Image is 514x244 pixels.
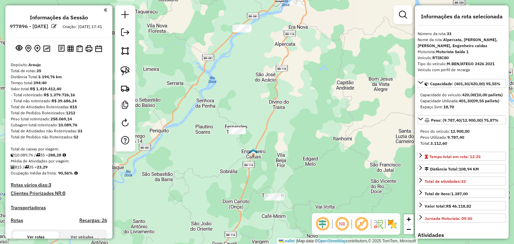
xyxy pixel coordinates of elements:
[425,179,466,184] span: Total de atividades:
[120,84,130,93] img: Criar rota
[30,14,88,21] h4: Informações da Sessão
[418,37,506,49] div: Nome da rota:
[418,37,498,48] strong: Alpercata, [PERSON_NAME], [PERSON_NAME], Engenheiro caldas
[38,74,62,79] strong: 3.194,76 km
[447,135,464,140] strong: 9.787,40
[472,98,499,103] strong: (09,55 pallets)
[418,189,506,198] a: Total de itens:1.387,00
[418,55,506,61] div: Veículo:
[57,43,66,54] button: Logs desbloquear sessão
[118,98,132,113] a: Criar modelo
[33,43,42,54] button: Adicionar Atividades
[14,43,24,54] button: Exibir sessão original
[475,92,503,97] strong: (10,00 pallets)
[234,26,250,32] div: Atividade não roteirizada - BAR DO NIELSON
[418,164,506,173] a: Distância Total:108,94 KM
[51,116,72,121] strong: 258.069,14
[49,182,51,188] strong: 3
[30,86,61,91] strong: R$ 1.419.412,40
[430,81,501,86] span: Capacidade: (401,30/420,00) 95,55%
[249,148,258,157] img: Araujo Engenheiro Caldas
[429,154,481,159] span: Tempo total em rota: 12:25
[11,191,107,196] h4: Clientes Priorizados NR:
[451,191,468,196] strong: 1.387,00
[63,190,65,196] strong: 0
[407,225,411,233] span: −
[418,49,506,55] div: Motorista:
[418,13,506,20] h4: Informações da rota selecionada
[430,141,447,146] strong: 3.112,60
[404,224,414,234] a: Zoom out
[11,170,57,175] span: Ocupação média da frota:
[70,104,77,109] strong: 815
[450,129,469,134] strong: 12.900,00
[58,122,77,127] strong: 10.089,76
[44,92,75,97] strong: R$ 1.379.726,16
[11,74,107,80] div: Distância Total:
[425,191,468,197] div: Total de itens:
[11,86,107,92] div: Valor total:
[420,140,503,146] div: Total:
[11,134,107,140] div: Total de Pedidos não Roteirizados:
[11,153,15,157] i: Cubagem total roteirizado
[264,194,281,201] div: Atividade não roteirizada - MERC FERREIRA
[277,238,418,244] div: Map data © contributors,© 2025 TomTom, Microsoft
[11,182,107,188] h4: Rotas vários dias:
[33,80,47,85] strong: 394:40
[420,98,503,104] div: Capacidade Utilizada:
[407,215,411,223] span: +
[432,55,449,60] strong: RTI8C80
[436,49,468,54] strong: Motorista Saída 1
[418,201,506,210] a: Valor total:R$ 46.118,82
[11,92,107,98] div: - Total roteirizado:
[11,152,107,158] div: 10.089,76 / 35 =
[11,165,15,169] i: Total de Atividades
[36,68,41,73] strong: 35
[78,128,82,133] strong: 33
[318,239,346,243] a: OpenStreetMap
[11,110,107,116] div: Total de Pedidos Roteirizados:
[24,43,33,54] button: Centralizar mapa no depósito ou ponto de apoio
[75,44,84,53] button: Visualizar Romaneio
[431,118,499,123] span: Peso: (9.787,40/12.900,00) 75,87%
[229,127,245,134] div: Atividade não roteirizada - BAR DO MAURO CEZAR
[59,231,105,243] button: Ver veículos
[418,89,506,113] div: Capacidade: (401,30/420,00) 95,55%
[235,24,251,31] div: Atividade não roteirizada - BAR DO AMERICANO
[11,68,107,74] div: Total de rotas:
[60,24,105,30] div: Criação: [DATE] 17:41
[353,216,369,232] span: Exibir rótulo
[418,152,506,161] a: Tempo total em rota: 12:25
[233,25,250,32] div: Atividade não roteirizada - BAR DA VILA
[84,44,94,53] button: Imprimir Rotas
[74,171,78,175] em: Média calculada utilizando a maior ocupação (%Peso ou %Cubagem) de cada rota da sessão. Rotas cro...
[387,219,398,229] img: Exibir/Ocultar setores
[28,62,41,67] strong: Araujo
[459,166,479,171] span: 108,94 KM
[58,170,73,175] strong: 90,56%
[373,219,383,229] img: Fluxo de ruas
[443,104,454,109] strong: 18,70
[11,122,107,128] div: Cubagem total roteirizado:
[446,204,471,209] strong: R$ 46.118,82
[420,92,503,98] div: Capacidade do veículo:
[296,239,297,243] span: |
[420,134,503,140] div: Peso Utilizado:
[11,128,107,134] div: Total de Atividades não Roteirizadas:
[48,152,61,157] strong: 288,28
[459,98,472,103] strong: 401,30
[63,153,66,157] i: Meta Caixas/viagem: 1,00 Diferença: 287,28
[418,31,506,37] div: Número da rota:
[94,44,103,53] button: Disponibilidade de veículos
[425,216,472,222] div: Jornada Motorista: 09:30
[11,205,107,211] h4: Transportadoras
[235,24,252,31] div: Atividade não roteirizada - BAR DO AMERICANO
[11,164,107,170] div: 815 / 35 =
[79,218,107,223] h4: Recargas: 26
[315,216,331,232] span: Ocultar deslocamento
[462,92,475,97] strong: 420,00
[13,231,59,243] button: Ver rotas
[120,46,130,55] img: Selecionar atividades - polígono
[11,158,107,164] div: Média de Atividades por viagem:
[120,66,130,76] img: Selecionar atividades - laço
